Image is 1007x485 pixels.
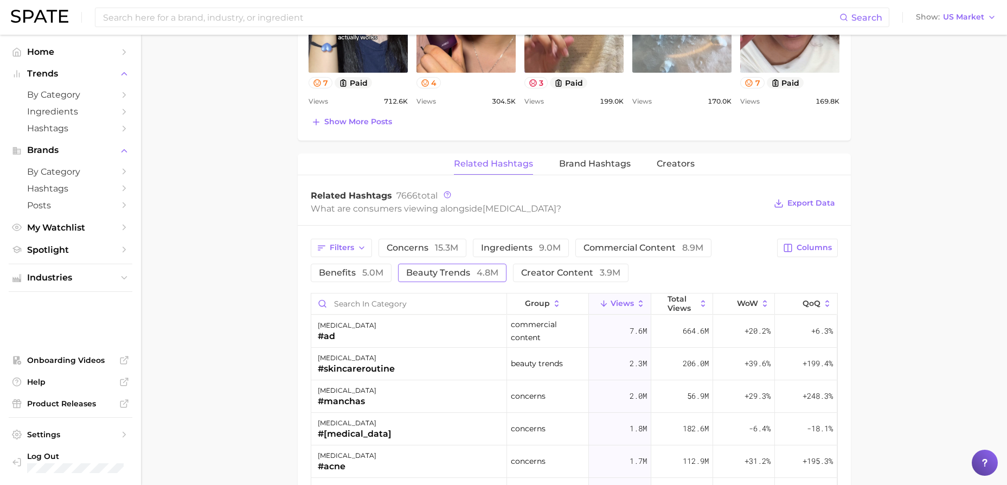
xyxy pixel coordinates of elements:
[550,77,587,88] button: paid
[335,77,372,88] button: paid
[27,69,114,79] span: Trends
[521,269,620,277] span: creator content
[777,239,837,257] button: Columns
[811,324,833,337] span: +6.3%
[740,95,760,108] span: Views
[330,243,354,252] span: Filters
[524,77,548,88] button: 3
[767,77,804,88] button: paid
[311,190,392,201] span: Related Hashtags
[318,460,376,473] div: #acne
[9,426,132,443] a: Settings
[27,355,114,365] span: Onboarding Videos
[324,117,392,126] span: Show more posts
[687,390,709,403] span: 56.9m
[630,455,647,468] span: 1.7m
[318,427,392,441] div: #[MEDICAL_DATA]
[943,14,984,20] span: US Market
[481,244,561,252] span: ingredients
[803,390,833,403] span: +248.3%
[630,390,647,403] span: 2.0m
[9,66,132,82] button: Trends
[745,324,771,337] span: +20.2%
[630,422,647,435] span: 1.8m
[600,95,624,108] span: 199.0k
[740,77,765,88] button: 7
[657,159,695,169] span: Creators
[683,422,709,435] span: 182.6m
[435,242,458,253] span: 15.3m
[454,159,533,169] span: Related Hashtags
[311,445,837,478] button: [MEDICAL_DATA]#acneconcerns1.7m112.9m+31.2%+195.3%
[27,200,114,210] span: Posts
[318,330,376,343] div: #ad
[9,241,132,258] a: Spotlight
[668,295,696,312] span: Total Views
[387,244,458,252] span: concerns
[9,395,132,412] a: Product Releases
[309,95,328,108] span: Views
[9,448,132,476] a: Log out. Currently logged in with e-mail bweibel@maybelline.com.
[539,242,561,253] span: 9.0m
[27,90,114,100] span: by Category
[589,293,651,315] button: Views
[737,299,758,308] span: WoW
[27,451,126,461] span: Log Out
[311,348,837,380] button: [MEDICAL_DATA]#skincareroutinebeauty trends2.3m206.0m+39.6%+199.4%
[787,199,835,208] span: Export Data
[318,362,395,375] div: #skincareroutine
[807,422,833,435] span: -18.1%
[27,399,114,409] span: Product Releases
[803,357,833,370] span: +199.4%
[9,219,132,236] a: My Watchlist
[416,77,441,88] button: 4
[311,380,837,413] button: [MEDICAL_DATA]#manchasconcerns2.0m56.9m+29.3%+248.3%
[27,167,114,177] span: by Category
[683,357,709,370] span: 206.0m
[511,390,546,403] span: concerns
[683,455,709,468] span: 112.9m
[683,324,709,337] span: 664.6m
[318,449,376,462] div: [MEDICAL_DATA]
[851,12,882,23] span: Search
[311,293,506,314] input: Search in category
[749,422,771,435] span: -6.4%
[9,180,132,197] a: Hashtags
[9,43,132,60] a: Home
[630,357,647,370] span: 2.3m
[511,318,585,344] span: commercial content
[27,430,114,439] span: Settings
[318,319,376,332] div: [MEDICAL_DATA]
[27,106,114,117] span: Ingredients
[27,47,114,57] span: Home
[611,299,634,308] span: Views
[803,299,820,308] span: QoQ
[583,244,703,252] span: commercial content
[311,413,837,445] button: [MEDICAL_DATA]#[MEDICAL_DATA]concerns1.8m182.6m-6.4%-18.1%
[771,196,837,211] button: Export Data
[311,201,766,216] div: What are consumers viewing alongside ?
[708,95,732,108] span: 170.0k
[11,10,68,23] img: SPATE
[525,299,550,308] span: group
[318,395,376,408] div: #manchas
[9,142,132,158] button: Brands
[630,324,647,337] span: 7.6m
[27,273,114,283] span: Industries
[309,114,395,130] button: Show more posts
[745,390,771,403] span: +29.3%
[27,183,114,194] span: Hashtags
[916,14,940,20] span: Show
[27,377,114,387] span: Help
[9,103,132,120] a: Ingredients
[384,95,408,108] span: 712.6k
[9,352,132,368] a: Onboarding Videos
[27,145,114,155] span: Brands
[632,95,652,108] span: Views
[27,123,114,133] span: Hashtags
[492,95,516,108] span: 304.5k
[9,374,132,390] a: Help
[745,455,771,468] span: +31.2%
[651,293,713,315] button: Total Views
[816,95,839,108] span: 169.8k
